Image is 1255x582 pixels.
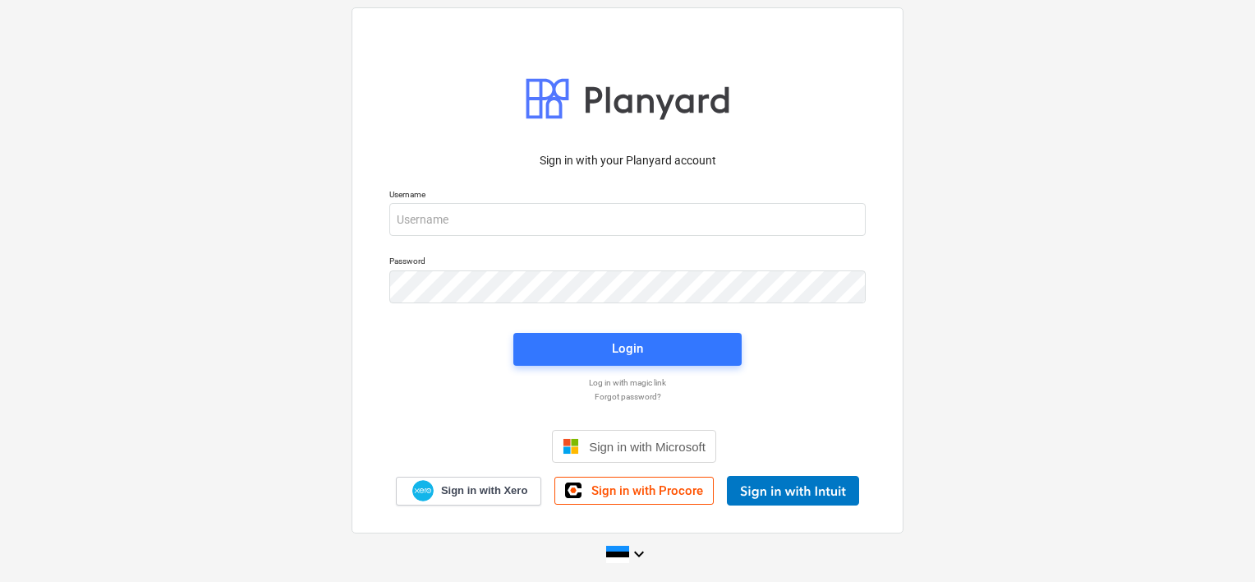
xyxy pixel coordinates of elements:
div: Login [612,338,643,359]
span: Sign in with Xero [441,483,527,498]
p: Password [389,256,866,270]
a: Forgot password? [381,391,874,402]
span: Sign in with Microsoft [589,440,706,454]
p: Sign in with your Planyard account [389,152,866,169]
img: Xero logo [412,480,434,502]
span: Sign in with Procore [591,483,703,498]
a: Sign in with Xero [396,477,542,506]
a: Sign in with Procore [554,477,714,505]
a: Log in with magic link [381,377,874,388]
img: Microsoft logo [563,438,579,455]
p: Username [389,189,866,203]
i: keyboard_arrow_down [629,544,649,564]
button: Login [513,333,742,366]
input: Username [389,203,866,236]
